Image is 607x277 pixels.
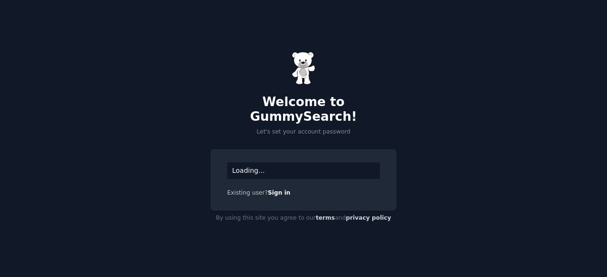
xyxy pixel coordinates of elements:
[346,214,391,221] a: privacy policy
[211,128,396,136] p: Let's set your account password
[227,162,380,179] div: Loading...
[292,52,315,85] img: Gummy Bear
[211,95,396,125] h2: Welcome to GummySearch!
[316,214,335,221] a: terms
[211,211,396,226] div: By using this site you agree to our and
[227,189,268,196] span: Existing user?
[268,189,291,196] a: Sign in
